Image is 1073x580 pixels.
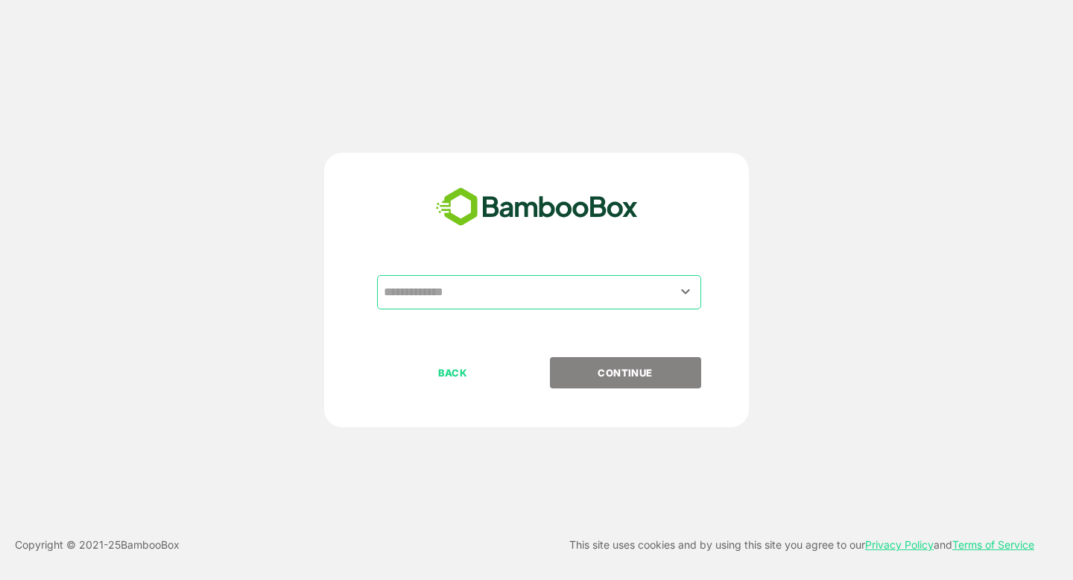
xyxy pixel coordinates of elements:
[377,357,528,388] button: BACK
[676,282,696,302] button: Open
[15,536,180,554] p: Copyright © 2021- 25 BambooBox
[379,365,528,381] p: BACK
[865,538,934,551] a: Privacy Policy
[551,365,700,381] p: CONTINUE
[569,536,1034,554] p: This site uses cookies and by using this site you agree to our and
[952,538,1034,551] a: Terms of Service
[550,357,701,388] button: CONTINUE
[428,183,646,232] img: bamboobox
